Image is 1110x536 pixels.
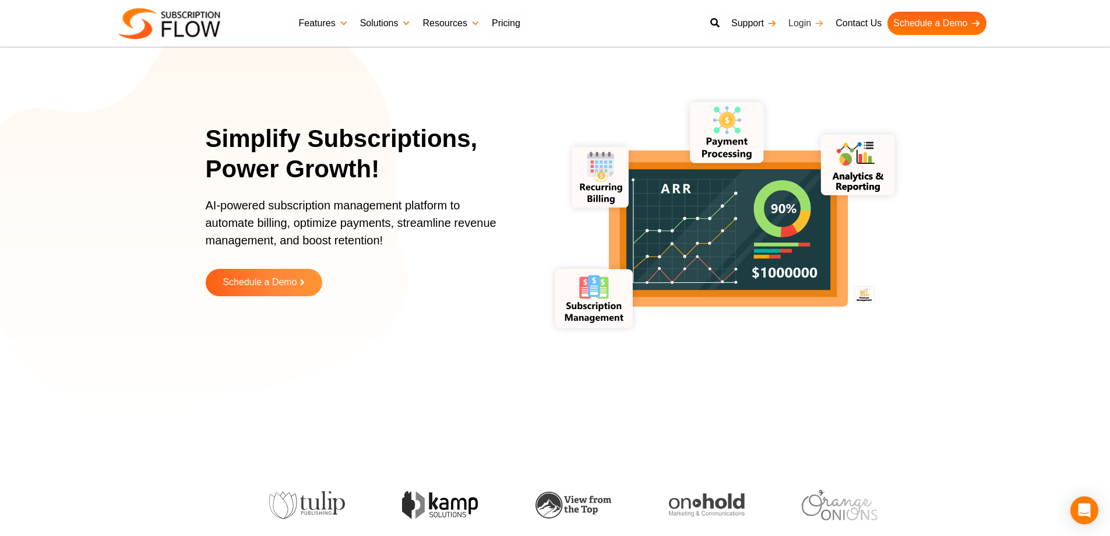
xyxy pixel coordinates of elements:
a: Contact Us [830,12,887,35]
a: Resources [417,12,485,35]
img: kamp-solution [398,491,474,519]
p: AI-powered subscription management platform to automate billing, optimize payments, streamline re... [206,197,509,261]
div: Open Intercom Messenger [1070,496,1098,524]
a: Solutions [354,12,417,35]
a: Pricing [486,12,526,35]
img: Subscriptionflow [118,8,220,39]
a: Features [293,12,354,35]
img: orange-onions [798,490,873,520]
a: Schedule a Demo [887,12,986,35]
h1: Simplify Subscriptions, Power Growth! [206,124,523,185]
span: Schedule a Demo [223,278,297,288]
a: Login [783,12,830,35]
img: view-from-the-top [531,492,607,519]
img: onhold-marketing [664,493,740,517]
img: tulip-publishing [265,491,340,519]
a: Schedule a Demo [206,269,322,296]
a: Support [725,12,783,35]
